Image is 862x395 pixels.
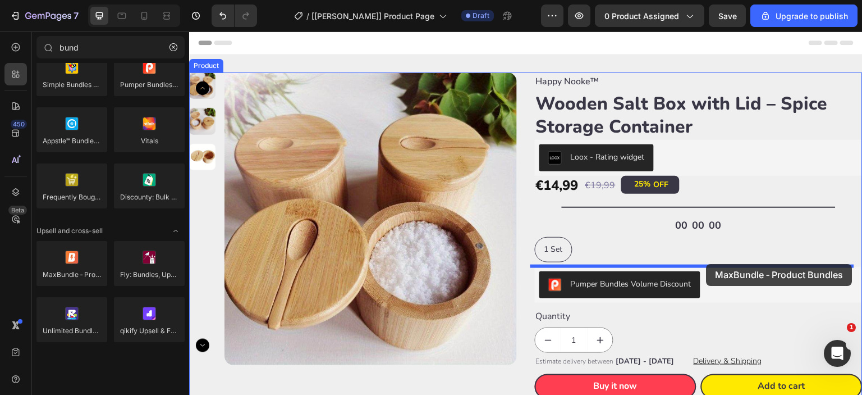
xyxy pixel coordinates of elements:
div: 450 [11,120,27,129]
p: 7 [74,9,79,22]
button: 7 [4,4,84,27]
span: 1 [847,323,856,332]
button: Save [709,4,746,27]
iframe: Intercom live chat [824,340,851,367]
span: [[PERSON_NAME]] Product Page [311,10,434,22]
span: Draft [473,11,489,21]
div: Upgrade to publish [760,10,848,22]
iframe: Design area [189,31,862,395]
div: Undo/Redo [212,4,257,27]
button: Upgrade to publish [750,4,858,27]
button: 0 product assigned [595,4,704,27]
span: Save [718,11,737,21]
div: Beta [8,206,27,215]
input: Search Shopify Apps [36,36,185,58]
span: 0 product assigned [604,10,679,22]
span: Upsell and cross-sell [36,226,103,236]
span: Toggle open [167,222,185,240]
span: / [306,10,309,22]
